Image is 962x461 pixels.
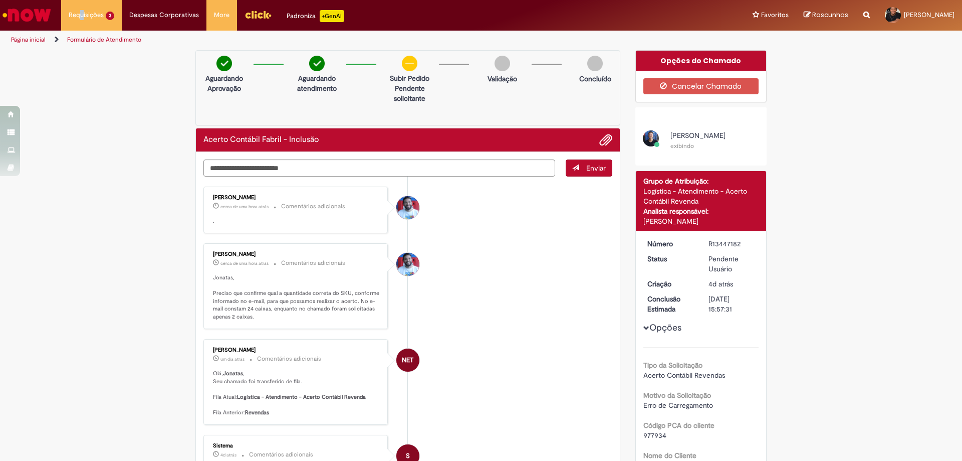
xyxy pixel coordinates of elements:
[309,56,325,71] img: check-circle-green.png
[566,160,612,177] button: Enviar
[708,279,733,288] span: 4d atrás
[640,294,701,314] dt: Conclusão Estimada
[67,36,141,44] a: Formulário de Atendimento
[281,202,345,211] small: Comentários adicionais
[293,73,341,93] p: Aguardando atendimento
[220,260,269,266] span: cerca de uma hora atrás
[220,260,269,266] time: 29/08/2025 12:41:41
[488,74,517,84] p: Validação
[220,452,236,458] span: 4d atrás
[643,421,714,430] b: Código PCA do cliente
[287,10,344,22] div: Padroniza
[599,133,612,146] button: Adicionar anexos
[213,370,380,417] p: Olá, , Seu chamado foi transferido de fila. Fila Atual: Fila Anterior:
[643,451,696,460] b: Nome do Cliente
[708,254,755,274] div: Pendente Usuário
[402,56,417,71] img: circle-minus.png
[643,391,711,400] b: Motivo da Solicitação
[213,274,380,321] p: Jonatas, Preciso que confirme qual a quantidade correta do SKU, conforme informado no e-mail, par...
[385,73,434,83] p: Subir pedido
[245,7,272,22] img: click_logo_yellow_360x200.png
[320,10,344,22] p: +GenAi
[257,355,321,363] small: Comentários adicionais
[643,176,759,186] div: Grupo de Atribuição:
[200,73,249,93] p: Aguardando Aprovação
[708,279,733,288] time: 26/08/2025 09:57:24
[636,51,767,71] div: Opções do Chamado
[220,452,236,458] time: 26/08/2025 09:57:35
[213,195,380,201] div: [PERSON_NAME]
[220,356,245,362] span: um dia atrás
[643,431,666,440] span: 977934
[761,10,789,20] span: Favoritos
[129,10,199,20] span: Despesas Corporativas
[1,5,53,25] img: ServiceNow
[213,217,380,225] p: .
[643,78,759,94] button: Cancelar Chamado
[640,279,701,289] dt: Criação
[643,401,713,410] span: Erro de Carregamento
[708,239,755,249] div: R13447182
[203,135,319,144] h2: Acerto Contábil Fabril - Inclusão Histórico de tíquete
[579,74,611,84] p: Concluído
[237,393,366,401] b: Logística - Atendimento - Acerto Contábil Revenda
[643,216,759,226] div: [PERSON_NAME]
[708,279,755,289] div: 26/08/2025 09:57:24
[214,10,229,20] span: More
[640,254,701,264] dt: Status
[708,294,755,314] div: [DATE] 15:57:31
[396,196,419,219] div: Lucas Marques Mesquita
[223,370,243,377] b: Jonatas
[586,164,606,173] span: Enviar
[643,361,702,370] b: Tipo da Solicitação
[220,204,269,210] span: cerca de uma hora atrás
[812,10,848,20] span: Rascunhos
[385,83,434,103] p: Pendente solicitante
[216,56,232,71] img: check-circle-green.png
[396,349,419,372] div: NATALIA EVELIN TURIBIO
[495,56,510,71] img: img-circle-grey.png
[643,206,759,216] div: Analista responsável:
[804,11,848,20] a: Rascunhos
[643,371,725,380] span: Acerto Contábil Revendas
[220,356,245,362] time: 28/08/2025 11:09:16
[670,142,694,150] small: exibindo
[69,10,104,20] span: Requisições
[11,36,46,44] a: Página inicial
[402,348,413,372] span: NET
[8,31,634,49] ul: Trilhas de página
[203,160,555,177] textarea: Digite sua mensagem aqui...
[587,56,603,71] img: img-circle-grey.png
[245,409,269,416] b: Revendas
[670,131,726,140] span: [PERSON_NAME]
[904,11,954,19] span: [PERSON_NAME]
[643,186,759,206] div: Logística - Atendimento - Acerto Contábil Revenda
[640,239,701,249] dt: Número
[213,347,380,353] div: [PERSON_NAME]
[249,450,313,459] small: Comentários adicionais
[220,204,269,210] time: 29/08/2025 12:41:47
[213,251,380,257] div: [PERSON_NAME]
[106,12,114,20] span: 3
[396,253,419,276] div: Lucas Marques Mesquita
[213,443,380,449] div: Sistema
[281,259,345,267] small: Comentários adicionais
